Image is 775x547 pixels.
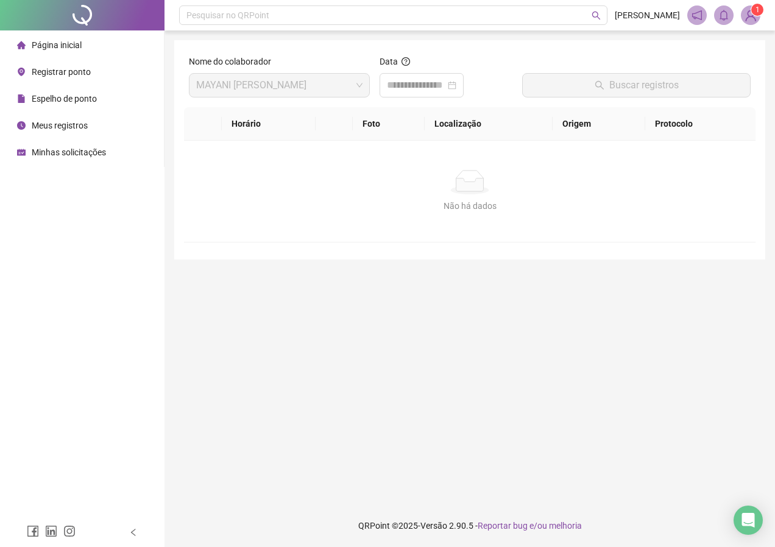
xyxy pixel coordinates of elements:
span: Meus registros [32,121,88,130]
span: Página inicial [32,40,82,50]
span: Data [380,57,398,66]
span: schedule [17,148,26,157]
img: 92120 [741,6,760,24]
span: linkedin [45,525,57,537]
span: instagram [63,525,76,537]
span: left [129,528,138,537]
span: bell [718,10,729,21]
th: Horário [222,107,316,141]
span: clock-circle [17,121,26,130]
span: file [17,94,26,103]
sup: Atualize o seu contato no menu Meus Dados [751,4,763,16]
button: Buscar registros [522,73,751,97]
span: Minhas solicitações [32,147,106,157]
span: Versão [420,521,447,531]
div: Não há dados [199,199,741,213]
span: question-circle [402,57,410,66]
span: Reportar bug e/ou melhoria [478,521,582,531]
label: Nome do colaborador [189,55,279,68]
span: Espelho de ponto [32,94,97,104]
span: Registrar ponto [32,67,91,77]
span: 1 [756,5,760,14]
span: search [592,11,601,20]
th: Protocolo [645,107,756,141]
div: Open Intercom Messenger [734,506,763,535]
th: Localização [425,107,553,141]
span: home [17,41,26,49]
footer: QRPoint © 2025 - 2.90.5 - [165,504,775,547]
span: facebook [27,525,39,537]
span: [PERSON_NAME] [615,9,680,22]
span: MAYANI ANSELMO FARIAS [196,74,363,97]
th: Foto [353,107,424,141]
span: environment [17,68,26,76]
span: notification [692,10,702,21]
th: Origem [553,107,645,141]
